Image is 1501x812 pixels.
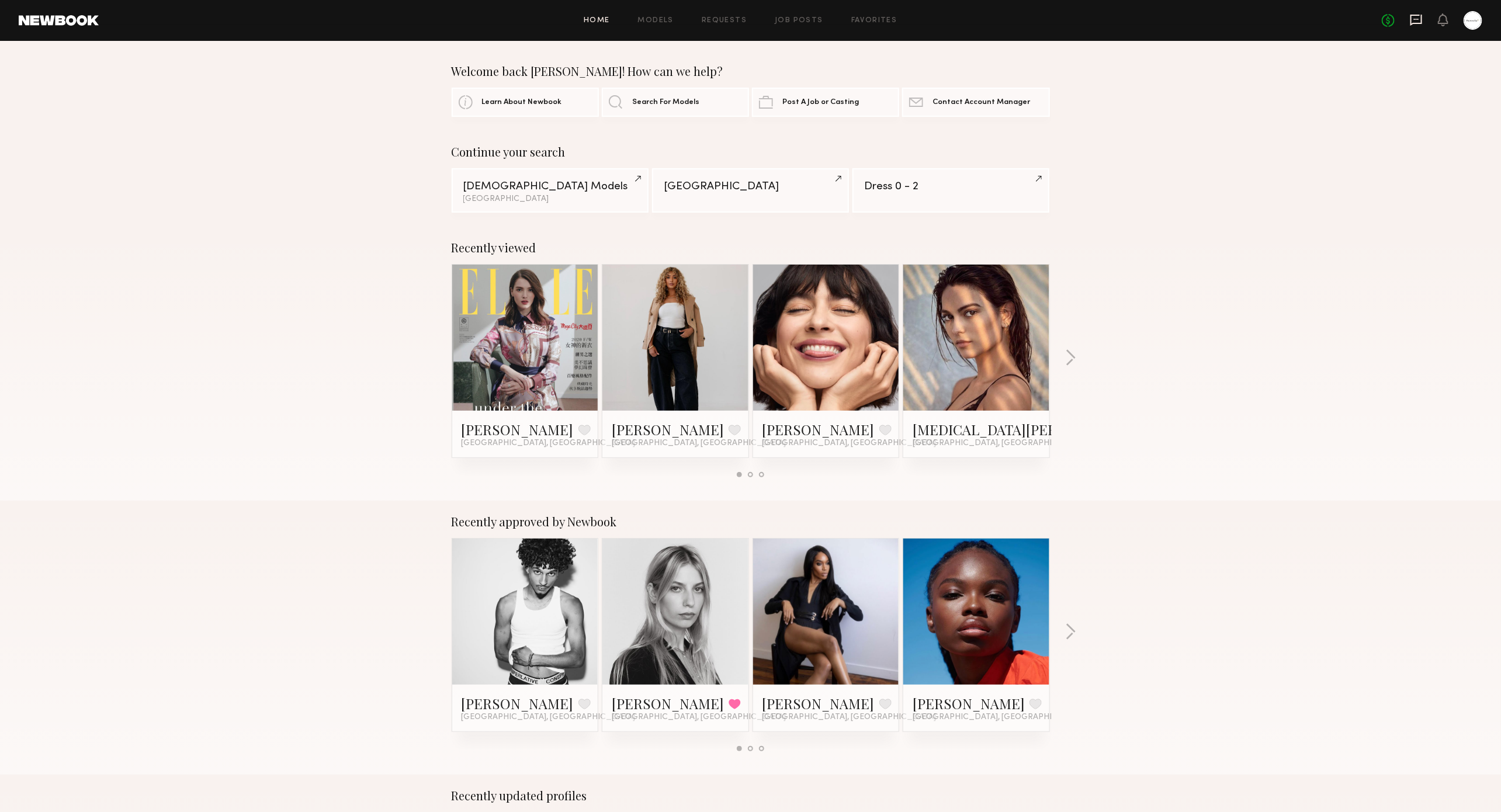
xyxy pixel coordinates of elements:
span: [GEOGRAPHIC_DATA], [GEOGRAPHIC_DATA] [913,439,1087,448]
div: Recently viewed [452,241,1050,255]
span: [GEOGRAPHIC_DATA], [GEOGRAPHIC_DATA] [462,713,636,722]
a: Home [584,17,610,25]
span: Contact Account Manager [933,99,1030,106]
a: [PERSON_NAME] [762,420,875,439]
a: [PERSON_NAME] [612,420,724,439]
div: [GEOGRAPHIC_DATA] [463,195,637,203]
div: Recently approved by Newbook [452,515,1050,529]
div: Recently updated profiles [452,789,1050,803]
a: [DEMOGRAPHIC_DATA] Models[GEOGRAPHIC_DATA] [452,168,649,213]
span: [GEOGRAPHIC_DATA], [GEOGRAPHIC_DATA] [612,713,786,722]
span: Search For Models [632,99,699,106]
span: Post A Job or Casting [782,99,859,106]
a: Post A Job or Casting [752,88,899,117]
a: [MEDICAL_DATA][PERSON_NAME] [913,420,1138,439]
a: [GEOGRAPHIC_DATA] [652,168,849,213]
a: Dress 0 - 2 [852,168,1049,213]
span: Learn About Newbook [482,99,562,106]
a: [PERSON_NAME] [762,694,875,713]
div: [GEOGRAPHIC_DATA] [664,181,837,192]
a: [PERSON_NAME] [462,694,574,713]
span: [GEOGRAPHIC_DATA], [GEOGRAPHIC_DATA] [762,713,937,722]
a: Favorites [851,17,897,25]
a: Requests [702,17,747,25]
a: Search For Models [602,88,749,117]
span: [GEOGRAPHIC_DATA], [GEOGRAPHIC_DATA] [462,439,636,448]
span: [GEOGRAPHIC_DATA], [GEOGRAPHIC_DATA] [762,439,937,448]
a: Job Posts [775,17,823,25]
div: [DEMOGRAPHIC_DATA] Models [463,181,637,192]
a: Learn About Newbook [452,88,599,117]
div: Continue your search [452,145,1050,159]
a: Contact Account Manager [902,88,1049,117]
div: Welcome back [PERSON_NAME]! How can we help? [452,64,1050,78]
div: Dress 0 - 2 [864,181,1038,192]
a: [PERSON_NAME] [913,694,1025,713]
a: [PERSON_NAME] [612,694,724,713]
span: [GEOGRAPHIC_DATA], [GEOGRAPHIC_DATA] [913,713,1087,722]
a: [PERSON_NAME] [462,420,574,439]
a: Models [638,17,674,25]
span: [GEOGRAPHIC_DATA], [GEOGRAPHIC_DATA] [612,439,786,448]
